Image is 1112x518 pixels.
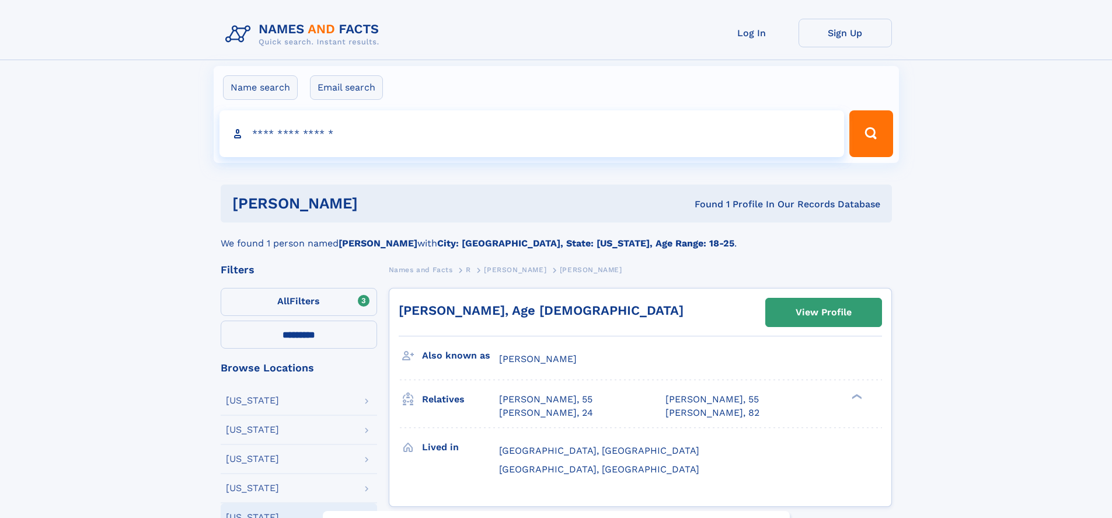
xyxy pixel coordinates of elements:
[422,437,499,457] h3: Lived in
[232,196,527,211] h1: [PERSON_NAME]
[466,262,471,277] a: R
[399,303,684,318] a: [PERSON_NAME], Age [DEMOGRAPHIC_DATA]
[499,393,592,406] a: [PERSON_NAME], 55
[226,484,279,493] div: [US_STATE]
[499,353,577,364] span: [PERSON_NAME]
[665,406,759,419] a: [PERSON_NAME], 82
[221,265,377,275] div: Filters
[221,288,377,316] label: Filters
[484,262,546,277] a: [PERSON_NAME]
[766,298,881,326] a: View Profile
[466,266,471,274] span: R
[560,266,622,274] span: [PERSON_NAME]
[223,75,298,100] label: Name search
[705,19,799,47] a: Log In
[226,454,279,464] div: [US_STATE]
[226,396,279,405] div: [US_STATE]
[422,346,499,366] h3: Also known as
[339,238,417,249] b: [PERSON_NAME]
[796,299,852,326] div: View Profile
[849,110,893,157] button: Search Button
[310,75,383,100] label: Email search
[422,390,499,409] h3: Relatives
[849,393,863,401] div: ❯
[277,295,290,307] span: All
[219,110,845,157] input: search input
[221,363,377,373] div: Browse Locations
[499,445,699,456] span: [GEOGRAPHIC_DATA], [GEOGRAPHIC_DATA]
[499,464,699,475] span: [GEOGRAPHIC_DATA], [GEOGRAPHIC_DATA]
[665,393,759,406] a: [PERSON_NAME], 55
[226,425,279,434] div: [US_STATE]
[484,266,546,274] span: [PERSON_NAME]
[499,406,593,419] a: [PERSON_NAME], 24
[389,262,453,277] a: Names and Facts
[526,198,880,211] div: Found 1 Profile In Our Records Database
[437,238,734,249] b: City: [GEOGRAPHIC_DATA], State: [US_STATE], Age Range: 18-25
[799,19,892,47] a: Sign Up
[221,19,389,50] img: Logo Names and Facts
[221,223,892,251] div: We found 1 person named with .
